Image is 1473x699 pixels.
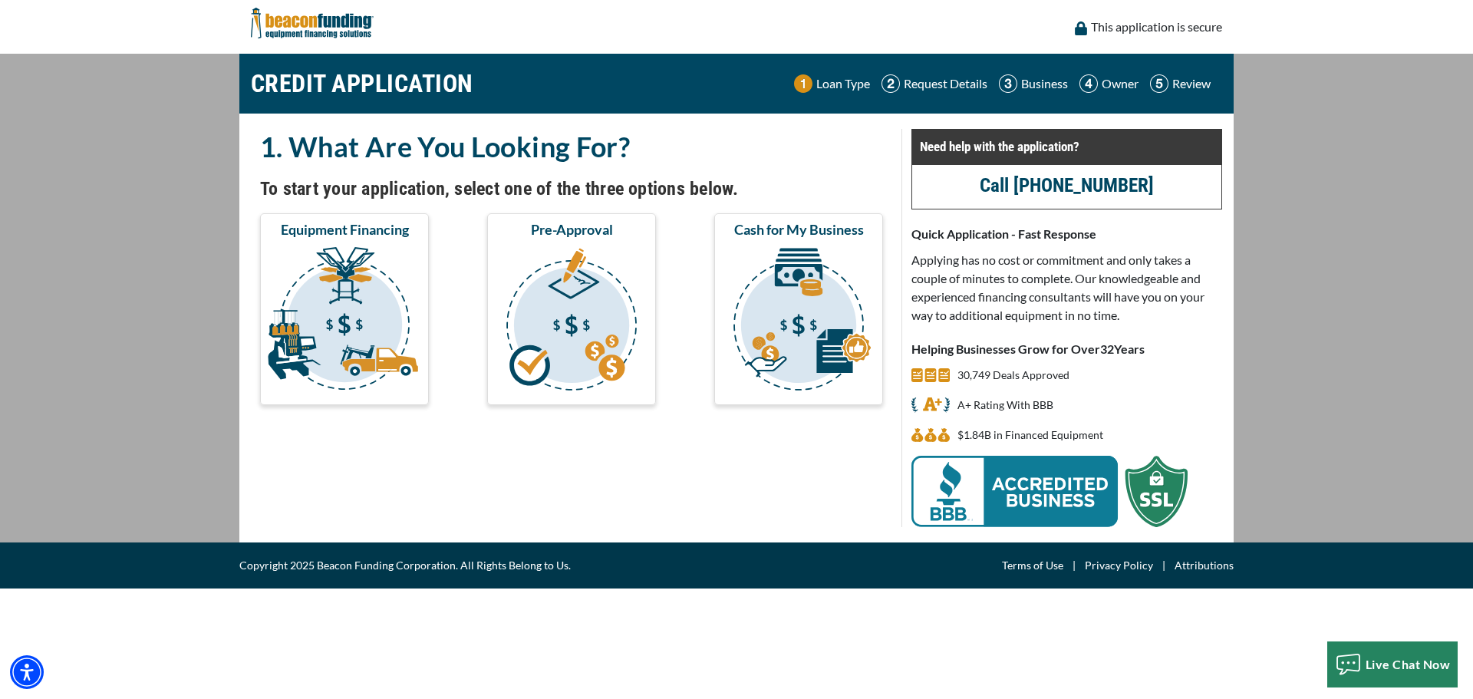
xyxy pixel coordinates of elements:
[260,213,429,405] button: Equipment Financing
[734,220,864,239] span: Cash for My Business
[1153,556,1175,575] span: |
[794,74,812,93] img: Step 1
[10,655,44,689] div: Accessibility Menu
[1021,74,1068,93] p: Business
[251,61,473,106] h1: CREDIT APPLICATION
[1327,641,1458,687] button: Live Chat Now
[881,74,900,93] img: Step 2
[714,213,883,405] button: Cash for My Business
[487,213,656,405] button: Pre-Approval
[490,245,653,398] img: Pre-Approval
[1079,74,1098,93] img: Step 4
[911,251,1222,325] p: Applying has no cost or commitment and only takes a couple of minutes to complete. Our knowledgea...
[239,556,571,575] span: Copyright 2025 Beacon Funding Corporation. All Rights Belong to Us.
[260,176,883,202] h4: To start your application, select one of the three options below.
[904,74,987,93] p: Request Details
[717,245,880,398] img: Cash for My Business
[531,220,613,239] span: Pre-Approval
[1075,21,1087,35] img: lock icon to convery security
[263,245,426,398] img: Equipment Financing
[911,340,1222,358] p: Helping Businesses Grow for Over Years
[1172,74,1211,93] p: Review
[911,225,1222,243] p: Quick Application - Fast Response
[957,366,1069,384] p: 30,749 Deals Approved
[281,220,409,239] span: Equipment Financing
[957,426,1103,444] p: $1,840,885,004 in Financed Equipment
[1085,556,1153,575] a: Privacy Policy
[816,74,870,93] p: Loan Type
[1100,341,1114,356] span: 32
[980,174,1154,196] a: call (847) 897-1750
[260,129,883,164] h2: 1. What Are You Looking For?
[1063,556,1085,575] span: |
[1150,74,1168,93] img: Step 5
[1002,556,1063,575] a: Terms of Use
[911,456,1188,527] img: BBB Acredited Business and SSL Protection
[1091,18,1222,36] p: This application is secure
[999,74,1017,93] img: Step 3
[1366,657,1451,671] span: Live Chat Now
[1175,556,1234,575] a: Attributions
[920,137,1214,156] p: Need help with the application?
[1102,74,1139,93] p: Owner
[957,396,1053,414] p: A+ Rating With BBB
